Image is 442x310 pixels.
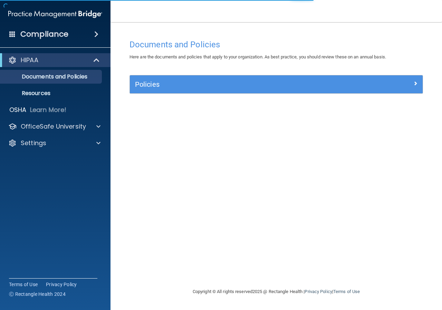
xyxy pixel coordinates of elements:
a: Terms of Use [9,281,38,288]
p: Learn More! [30,106,67,114]
span: Here are the documents and policies that apply to your organization. As best practice, you should... [129,54,386,59]
a: HIPAA [8,56,100,64]
p: OSHA [9,106,27,114]
a: Privacy Policy [46,281,77,288]
a: Policies [135,79,417,90]
a: Settings [8,139,100,147]
img: PMB logo [8,7,102,21]
p: Resources [4,90,99,97]
a: OfficeSafe University [8,122,100,131]
h4: Documents and Policies [129,40,423,49]
a: Privacy Policy [305,289,332,294]
p: Settings [21,139,46,147]
p: OfficeSafe University [21,122,86,131]
span: Ⓒ Rectangle Health 2024 [9,291,66,298]
p: Documents and Policies [4,73,99,80]
p: HIPAA [21,56,38,64]
a: Terms of Use [333,289,360,294]
h4: Compliance [20,29,68,39]
h5: Policies [135,81,344,88]
div: Copyright © All rights reserved 2025 @ Rectangle Health | | [150,281,402,303]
